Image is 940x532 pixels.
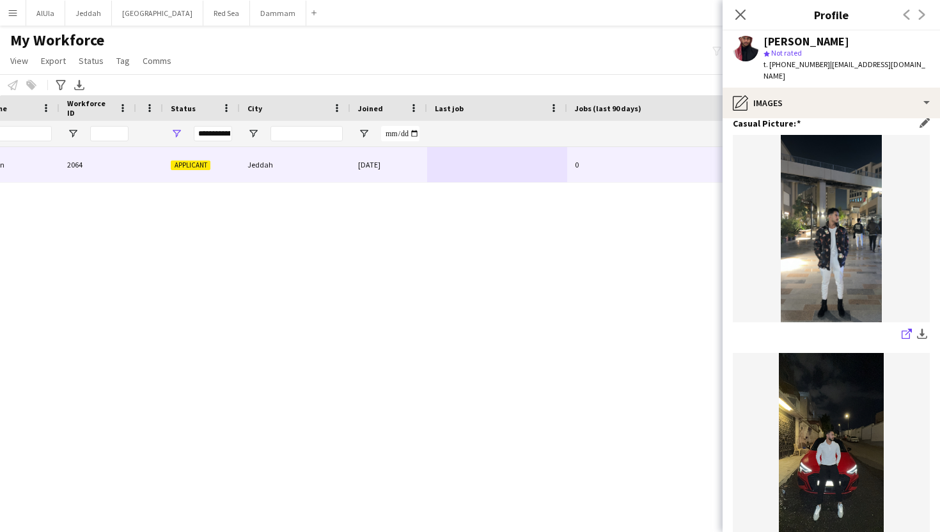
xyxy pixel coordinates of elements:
span: View [10,55,28,66]
button: Jeddah [65,1,112,26]
button: Open Filter Menu [67,128,79,139]
button: Open Filter Menu [171,128,182,139]
span: Last job [435,104,464,113]
a: Comms [137,52,176,69]
button: Dammam [250,1,306,26]
span: Workforce ID [67,98,113,118]
span: Joined [358,104,383,113]
a: View [5,52,33,69]
a: Export [36,52,71,69]
app-action-btn: Export XLSX [72,77,87,93]
div: 2064 [59,147,136,182]
span: Status [171,104,196,113]
span: Jobs (last 90 days) [575,104,641,113]
span: Applicant [171,160,210,170]
span: Export [41,55,66,66]
input: Workforce ID Filter Input [90,126,129,141]
span: My Workforce [10,31,104,50]
h3: Profile [723,6,940,23]
a: Status [74,52,109,69]
span: | [EMAIL_ADDRESS][DOMAIN_NAME] [764,59,925,81]
h3: Casual Picture: [733,118,801,129]
button: Open Filter Menu [247,128,259,139]
app-action-btn: Advanced filters [53,77,68,93]
a: Tag [111,52,135,69]
span: City [247,104,262,113]
span: Tag [116,55,130,66]
button: Red Sea [203,1,250,26]
span: Status [79,55,104,66]
div: 0 [567,147,738,182]
div: [PERSON_NAME] [764,36,849,47]
div: [DATE] [350,147,427,182]
span: Comms [143,55,171,66]
button: Open Filter Menu [358,128,370,139]
span: t. [PHONE_NUMBER] [764,59,830,69]
img: IMG_5923.jpeg [733,135,930,322]
button: AlUla [26,1,65,26]
div: Images [723,88,940,118]
input: Joined Filter Input [381,126,419,141]
span: Not rated [771,48,802,58]
div: Jeddah [240,147,350,182]
input: City Filter Input [270,126,343,141]
button: [GEOGRAPHIC_DATA] [112,1,203,26]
